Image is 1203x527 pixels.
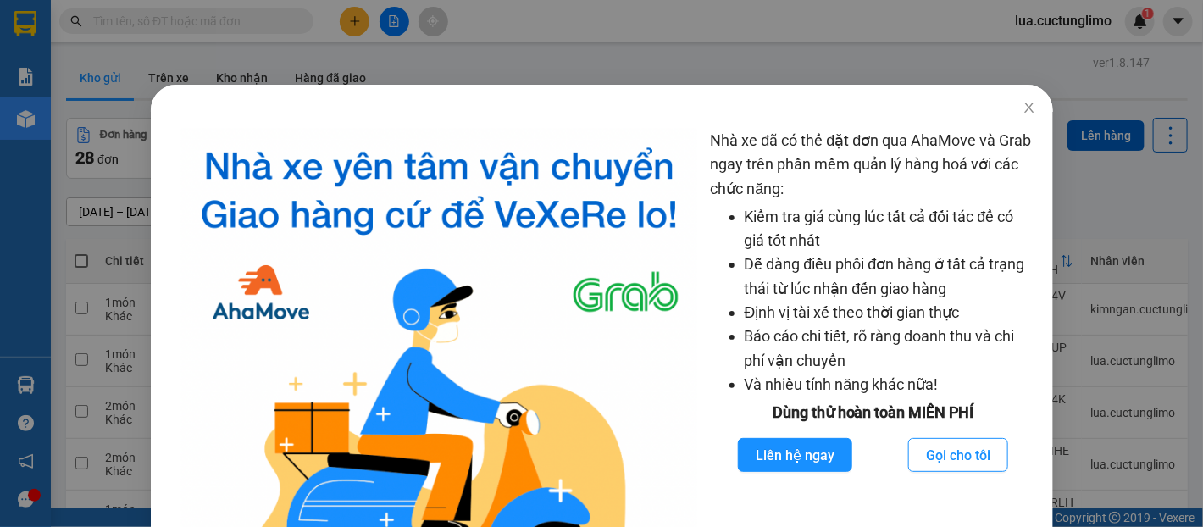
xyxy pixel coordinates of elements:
li: Định vị tài xế theo thời gian thực [744,301,1035,325]
span: Gọi cho tôi [926,445,990,466]
button: Liên hệ ngay [738,438,852,472]
div: Dùng thử hoàn toàn MIỄN PHÍ [710,401,1035,424]
li: Báo cáo chi tiết, rõ ràng doanh thu và chi phí vận chuyển [744,325,1035,373]
button: Gọi cho tôi [908,438,1008,472]
li: Và nhiều tính năng khác nữa! [744,373,1035,397]
span: Liên hệ ngay [756,445,834,466]
li: Kiểm tra giá cùng lúc tất cả đối tác để có giá tốt nhất [744,205,1035,253]
button: Close [1006,85,1053,132]
li: Dễ dàng điều phối đơn hàng ở tất cả trạng thái từ lúc nhận đến giao hàng [744,252,1035,301]
span: close [1023,101,1036,114]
